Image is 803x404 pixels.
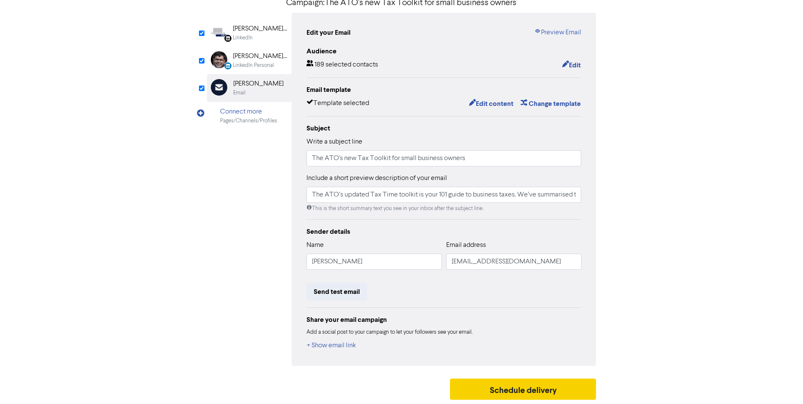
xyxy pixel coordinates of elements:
[207,102,292,130] div: Connect morePages/Channels/Profiles
[534,28,581,38] a: Preview Email
[450,379,596,400] button: Schedule delivery
[306,123,582,133] div: Subject
[233,34,253,42] div: LinkedIn
[233,89,246,97] div: Email
[469,98,514,109] button: Edit content
[306,283,367,301] button: Send test email
[306,227,582,237] div: Sender details
[233,24,287,34] div: [PERSON_NAME] & CO
[306,315,582,325] div: Share your email campaign
[207,47,292,74] div: LinkedinPersonal [PERSON_NAME][DEMOGRAPHIC_DATA]LinkedIn Personal
[306,46,582,56] div: Audience
[306,85,582,95] div: Email template
[306,340,356,351] button: + Show email link
[211,51,227,68] img: LinkedinPersonal
[306,328,582,337] div: Add a social post to your campaign to let your followers see your email.
[233,79,284,89] div: [PERSON_NAME]
[306,98,369,109] div: Template selected
[207,19,292,47] div: Linkedin [PERSON_NAME] & COLinkedIn
[220,117,277,125] div: Pages/Channels/Profiles
[306,240,324,250] label: Name
[306,173,447,183] label: Include a short preview description of your email
[220,107,277,117] div: Connect more
[520,98,581,109] button: Change template
[761,363,803,404] iframe: Chat Widget
[446,240,486,250] label: Email address
[306,60,378,71] div: 189 selected contacts
[306,137,362,147] label: Write a subject line
[306,28,350,38] div: Edit your Email
[233,51,287,61] div: [PERSON_NAME][DEMOGRAPHIC_DATA]
[207,74,292,102] div: [PERSON_NAME]Email
[233,61,274,69] div: LinkedIn Personal
[562,60,581,71] button: Edit
[211,24,227,41] img: Linkedin
[306,205,582,213] div: This is the short summary text you see in your inbox after the subject line.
